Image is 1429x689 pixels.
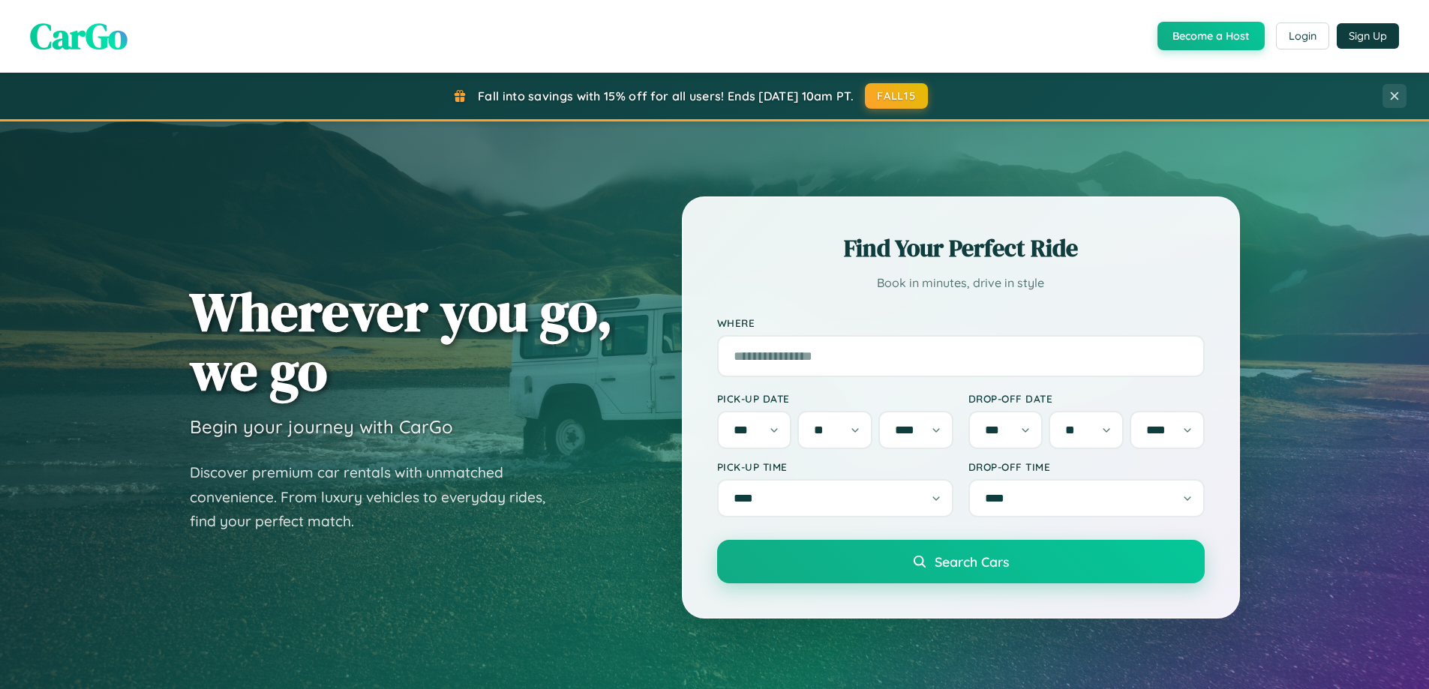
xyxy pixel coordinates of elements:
p: Book in minutes, drive in style [717,272,1205,294]
span: CarGo [30,11,128,61]
button: FALL15 [865,83,928,109]
button: Search Cars [717,540,1205,583]
label: Pick-up Date [717,392,953,405]
h2: Find Your Perfect Ride [717,232,1205,265]
label: Drop-off Date [968,392,1205,405]
h3: Begin your journey with CarGo [190,415,453,438]
label: Pick-up Time [717,460,953,473]
h1: Wherever you go, we go [190,282,613,400]
label: Drop-off Time [968,460,1205,473]
span: Search Cars [935,553,1009,570]
button: Become a Host [1157,22,1265,50]
label: Where [717,316,1205,329]
button: Login [1276,22,1329,49]
button: Sign Up [1337,23,1399,49]
p: Discover premium car rentals with unmatched convenience. From luxury vehicles to everyday rides, ... [190,460,565,534]
span: Fall into savings with 15% off for all users! Ends [DATE] 10am PT. [478,88,854,103]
